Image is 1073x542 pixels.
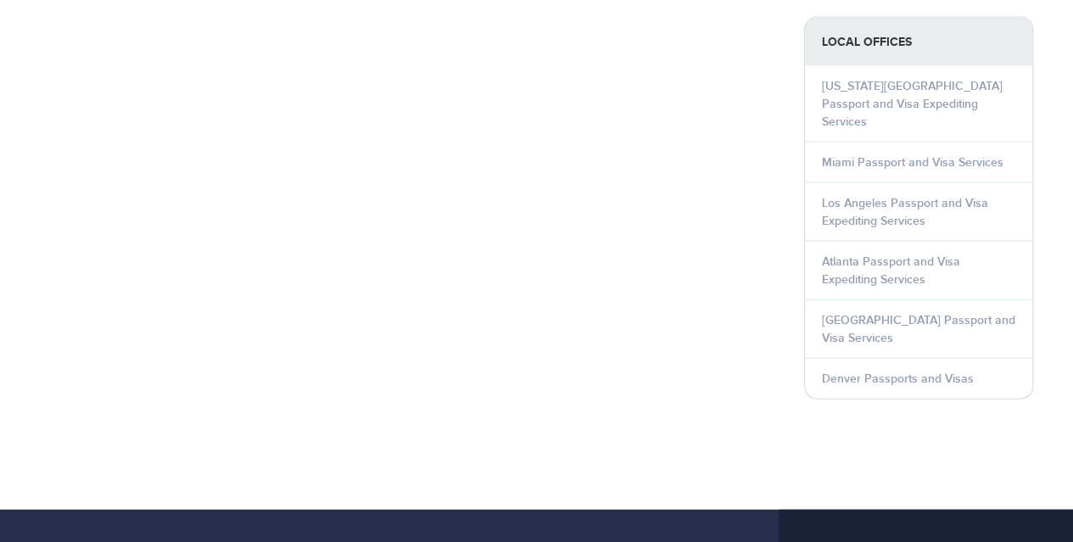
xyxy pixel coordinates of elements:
[822,372,974,386] a: Denver Passports and Visas
[822,196,988,228] a: Los Angeles Passport and Visa Expediting Services
[822,254,960,287] a: Atlanta Passport and Visa Expediting Services
[822,155,1003,170] a: Miami Passport and Visa Services
[822,313,1015,345] a: [GEOGRAPHIC_DATA] Passport and Visa Services
[805,18,1032,66] strong: LOCAL OFFICES
[822,79,1003,129] a: [US_STATE][GEOGRAPHIC_DATA] Passport and Visa Expediting Services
